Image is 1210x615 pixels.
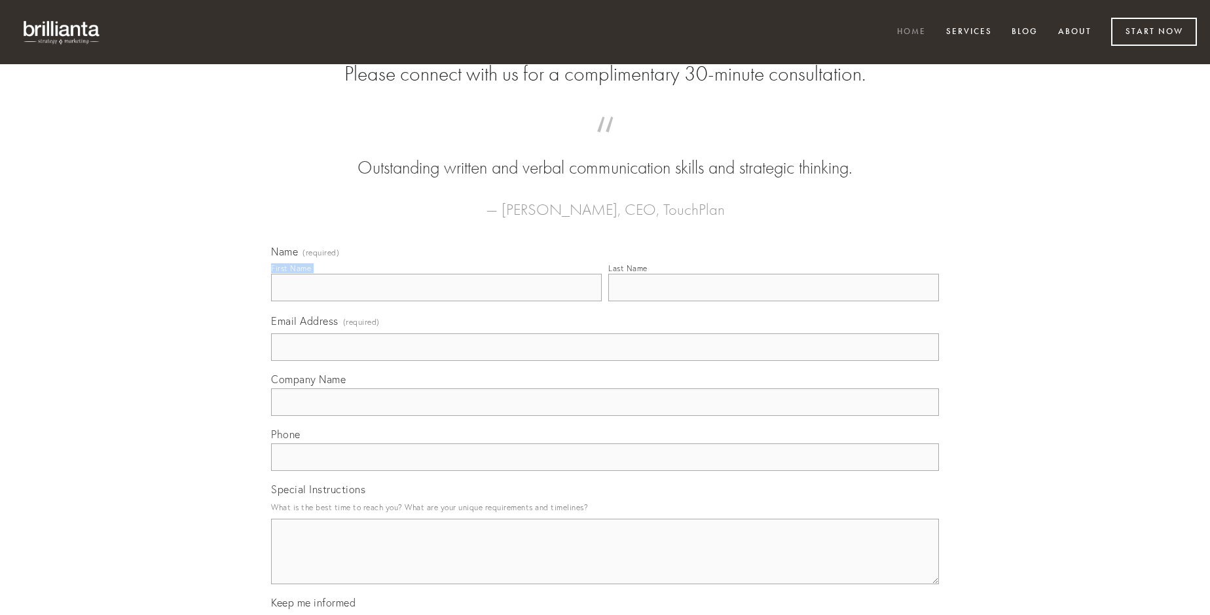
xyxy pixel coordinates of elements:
[1111,18,1197,46] a: Start Now
[271,314,339,327] span: Email Address
[271,428,301,441] span: Phone
[292,130,918,181] blockquote: Outstanding written and verbal communication skills and strategic thinking.
[271,245,298,258] span: Name
[608,263,648,273] div: Last Name
[271,373,346,386] span: Company Name
[271,483,365,496] span: Special Instructions
[292,130,918,155] span: “
[302,249,339,257] span: (required)
[938,22,1000,43] a: Services
[271,596,356,609] span: Keep me informed
[271,62,939,86] h2: Please connect with us for a complimentary 30-minute consultation.
[1003,22,1046,43] a: Blog
[271,498,939,516] p: What is the best time to reach you? What are your unique requirements and timelines?
[1050,22,1100,43] a: About
[271,263,311,273] div: First Name
[343,313,380,331] span: (required)
[13,13,111,51] img: brillianta - research, strategy, marketing
[889,22,934,43] a: Home
[292,181,918,223] figcaption: — [PERSON_NAME], CEO, TouchPlan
